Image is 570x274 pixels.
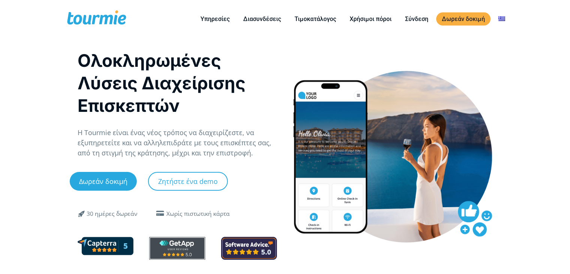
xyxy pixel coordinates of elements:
div: Χωρίς πιστωτική κάρτα [166,209,230,218]
div: 30 ημέρες δωρεάν [87,209,138,218]
a: Τιμοκατάλογος [289,14,342,24]
span:  [154,211,166,217]
h1: Ολοκληρωμένες Λύσεις Διαχείρισης Επισκεπτών [78,49,277,117]
span:  [73,209,91,218]
a: Αλλαγή σε [493,14,511,24]
a: Διασυνδέσεις [238,14,287,24]
a: Δωρεάν δοκιμή [70,172,137,191]
a: Σύνδεση [399,14,434,24]
p: Η Tourmie είναι ένας νέος τρόπος να διαχειρίζεστε, να εξυπηρετείτε και να αλληλεπιδράτε με τους ε... [78,128,277,158]
a: Ζητήστε ένα demo [148,172,228,191]
a: Δωρεάν δοκιμή [436,12,491,26]
a: Χρήσιμοι πόροι [344,14,397,24]
a: Υπηρεσίες [195,14,235,24]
